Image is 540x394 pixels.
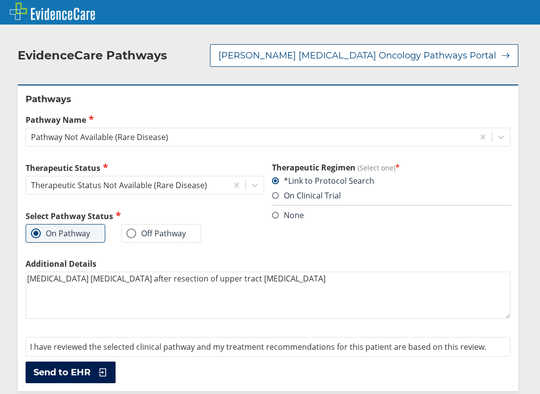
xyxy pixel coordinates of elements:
img: EvidenceCare [10,2,95,20]
h2: EvidenceCare Pathways [18,48,167,63]
label: *Link to Protocol Search [272,175,374,186]
span: (Select one) [358,163,395,172]
label: Additional Details [26,258,510,269]
span: [PERSON_NAME] [MEDICAL_DATA] Oncology Pathways Portal [218,50,496,61]
textarea: [MEDICAL_DATA] [MEDICAL_DATA] after resection of upper tract [MEDICAL_DATA] [26,272,510,319]
button: Send to EHR [26,362,116,383]
label: None [272,210,304,221]
h2: Select Pathway Status [26,210,264,222]
h3: Therapeutic Regimen [272,162,510,173]
button: [PERSON_NAME] [MEDICAL_DATA] Oncology Pathways Portal [210,44,518,67]
label: Pathway Name [26,114,510,125]
label: On Clinical Trial [272,190,341,201]
label: Therapeutic Status [26,162,264,173]
h2: Pathways [26,93,510,105]
div: Pathway Not Available (Rare Disease) [31,132,168,142]
span: Send to EHR [33,366,90,378]
div: Therapeutic Status Not Available (Rare Disease) [31,180,207,191]
label: On Pathway [31,228,90,238]
label: Off Pathway [126,228,186,238]
span: I have reviewed the selected clinical pathway and my treatment recommendations for this patient a... [30,341,486,352]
